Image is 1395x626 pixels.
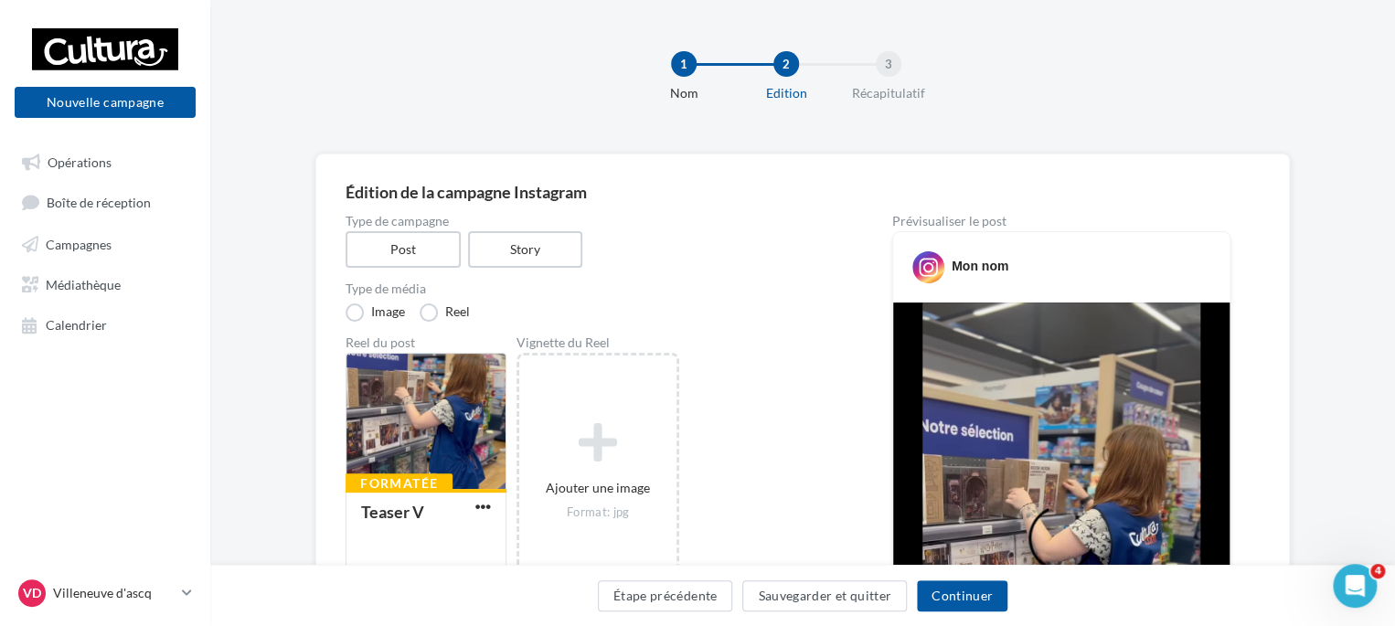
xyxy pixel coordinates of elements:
div: Vignette du Reel [516,336,679,349]
div: Formatée [346,473,453,493]
div: Edition [728,84,845,102]
label: Type de campagne [346,215,834,228]
div: Teaser V [361,502,424,522]
button: Continuer [917,580,1007,611]
a: Calendrier [11,307,199,340]
label: Reel [420,303,470,322]
span: Opérations [48,154,112,169]
span: Calendrier [46,317,107,333]
div: Édition de la campagne Instagram [346,184,1260,200]
span: Vd [23,584,41,602]
div: 2 [773,51,799,77]
label: Story [468,231,583,268]
a: Opérations [11,144,199,177]
label: Image [346,303,405,322]
button: Sauvegarder et quitter [742,580,907,611]
div: 1 [671,51,697,77]
div: Reel du post [346,336,506,349]
span: 4 [1370,564,1385,578]
a: Médiathèque [11,267,199,300]
div: Mon nom [952,257,1008,275]
button: Étape précédente [598,580,733,611]
div: Prévisualiser le post [892,215,1230,228]
span: Médiathèque [46,276,121,292]
div: 3 [876,51,901,77]
label: Post [346,231,461,268]
button: Nouvelle campagne [15,87,196,118]
p: Villeneuve d'ascq [53,584,175,602]
label: Type de média [346,282,834,295]
div: Récapitulatif [830,84,947,102]
a: Vd Villeneuve d'ascq [15,576,196,610]
a: Boîte de réception [11,185,199,218]
a: Campagnes [11,227,199,260]
div: Nom [625,84,742,102]
span: Campagnes [46,236,112,251]
iframe: Intercom live chat [1333,564,1377,608]
span: Boîte de réception [47,195,151,210]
